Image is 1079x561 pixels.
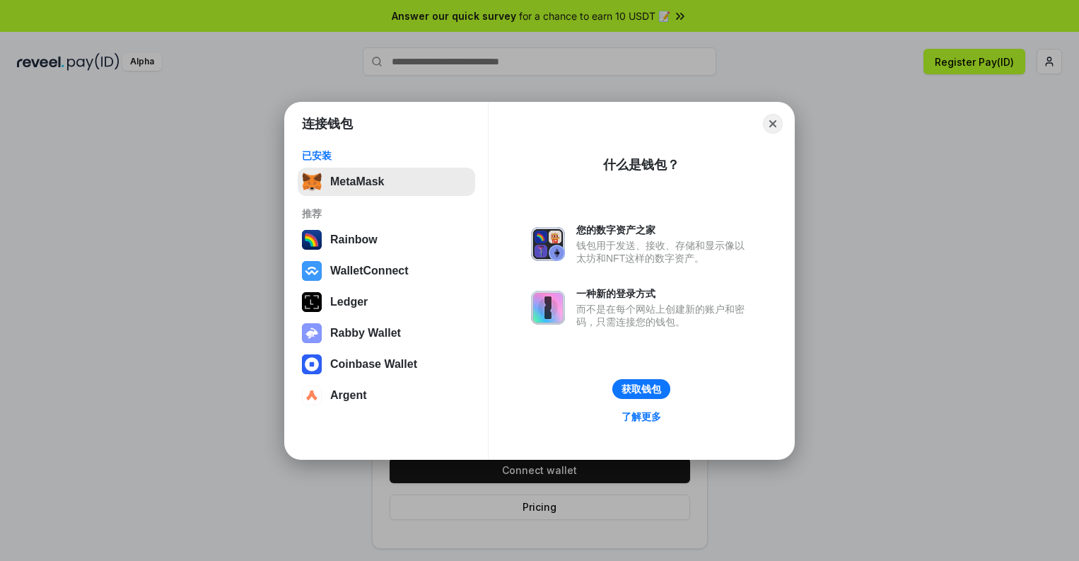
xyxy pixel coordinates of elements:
img: svg+xml,%3Csvg%20xmlns%3D%22http%3A%2F%2Fwww.w3.org%2F2000%2Fsvg%22%20fill%3D%22none%22%20viewBox... [302,323,322,343]
div: 已安装 [302,149,471,162]
div: 获取钱包 [622,383,661,395]
img: svg+xml,%3Csvg%20xmlns%3D%22http%3A%2F%2Fwww.w3.org%2F2000%2Fsvg%22%20fill%3D%22none%22%20viewBox... [531,291,565,325]
button: WalletConnect [298,257,475,285]
img: svg+xml,%3Csvg%20width%3D%2228%22%20height%3D%2228%22%20viewBox%3D%220%200%2028%2028%22%20fill%3D... [302,261,322,281]
div: WalletConnect [330,265,409,277]
div: Ledger [330,296,368,308]
img: svg+xml,%3Csvg%20xmlns%3D%22http%3A%2F%2Fwww.w3.org%2F2000%2Fsvg%22%20width%3D%2228%22%20height%3... [302,292,322,312]
div: 您的数字资产之家 [576,224,752,236]
button: Coinbase Wallet [298,350,475,378]
button: Close [763,114,783,134]
button: Rainbow [298,226,475,254]
button: MetaMask [298,168,475,196]
img: svg+xml,%3Csvg%20xmlns%3D%22http%3A%2F%2Fwww.w3.org%2F2000%2Fsvg%22%20fill%3D%22none%22%20viewBox... [531,227,565,261]
div: 了解更多 [622,410,661,423]
div: Argent [330,389,367,402]
img: svg+xml,%3Csvg%20width%3D%22120%22%20height%3D%22120%22%20viewBox%3D%220%200%20120%20120%22%20fil... [302,230,322,250]
a: 了解更多 [613,407,670,426]
img: svg+xml,%3Csvg%20width%3D%2228%22%20height%3D%2228%22%20viewBox%3D%220%200%2028%2028%22%20fill%3D... [302,354,322,374]
button: Rabby Wallet [298,319,475,347]
div: 什么是钱包？ [603,156,680,173]
button: 获取钱包 [612,379,670,399]
h1: 连接钱包 [302,115,353,132]
div: 推荐 [302,207,471,220]
div: Rainbow [330,233,378,246]
div: 而不是在每个网站上创建新的账户和密码，只需连接您的钱包。 [576,303,752,328]
div: MetaMask [330,175,384,188]
button: Ledger [298,288,475,316]
div: 一种新的登录方式 [576,287,752,300]
button: Argent [298,381,475,410]
img: svg+xml,%3Csvg%20width%3D%2228%22%20height%3D%2228%22%20viewBox%3D%220%200%2028%2028%22%20fill%3D... [302,386,322,405]
div: Rabby Wallet [330,327,401,340]
img: svg+xml,%3Csvg%20fill%3D%22none%22%20height%3D%2233%22%20viewBox%3D%220%200%2035%2033%22%20width%... [302,172,322,192]
div: Coinbase Wallet [330,358,417,371]
div: 钱包用于发送、接收、存储和显示像以太坊和NFT这样的数字资产。 [576,239,752,265]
